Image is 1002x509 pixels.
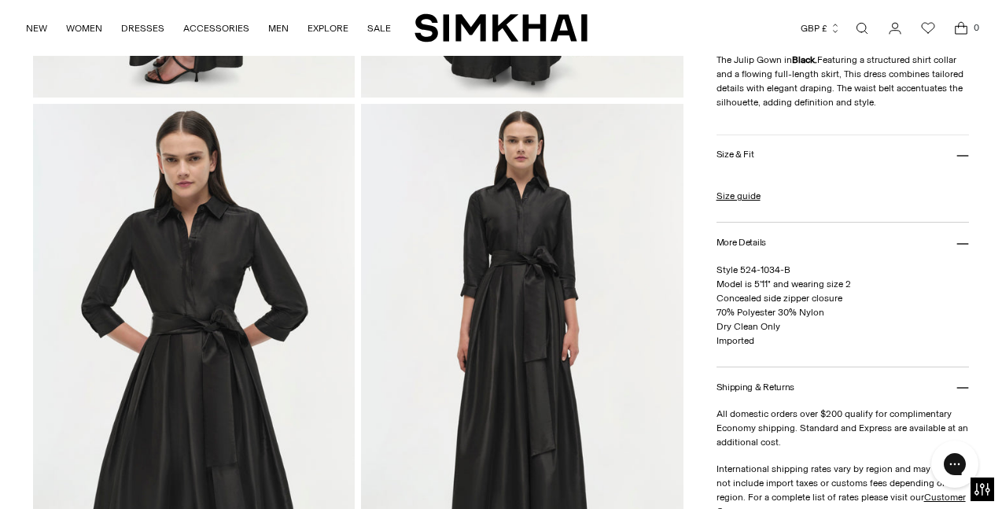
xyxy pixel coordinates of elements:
[717,407,969,449] p: All domestic orders over $200 qualify for complimentary Economy shipping. Standard and Express ar...
[923,435,986,493] iframe: Gorgias live chat messenger
[717,149,754,160] h3: Size & Fit
[367,11,391,46] a: SALE
[801,11,841,46] button: GBP £
[912,13,944,44] a: Wishlist
[268,11,289,46] a: MEN
[26,11,47,46] a: NEW
[969,20,983,35] span: 0
[66,11,102,46] a: WOMEN
[717,53,969,109] p: The Julip Gown in Featuring a structured shirt collar and a flowing full-length skirt, This dress...
[414,13,588,43] a: SIMKHAI
[308,11,348,46] a: EXPLORE
[717,189,761,203] a: Size guide
[717,135,969,175] button: Size & Fit
[717,382,795,393] h3: Shipping & Returns
[121,11,164,46] a: DRESSES
[717,238,766,248] h3: More Details
[879,13,911,44] a: Go to the account page
[945,13,977,44] a: Open cart modal
[717,223,969,263] button: More Details
[717,367,969,408] button: Shipping & Returns
[846,13,878,44] a: Open search modal
[717,264,851,346] span: Style 524-1034-B Model is 5'11" and wearing size 2 Concealed side zipper closure 70% Polyester 30...
[792,54,817,65] strong: Black.
[183,11,249,46] a: ACCESSORIES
